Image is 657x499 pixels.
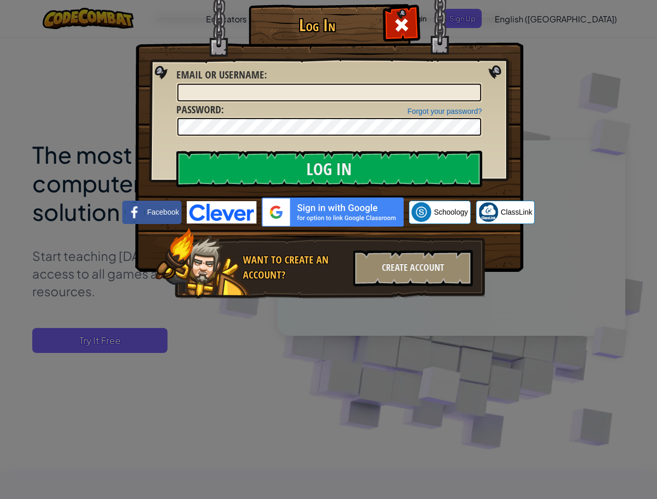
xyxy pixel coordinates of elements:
[176,68,264,82] span: Email or Username
[176,151,482,187] input: Log In
[176,102,224,117] label: :
[353,250,473,286] div: Create Account
[434,207,468,217] span: Schoology
[262,198,404,227] img: gplus_sso_button2.svg
[411,202,431,222] img: schoology.png
[501,207,533,217] span: ClassLink
[479,202,498,222] img: classlink-logo-small.png
[176,68,267,83] label: :
[407,107,482,115] a: Forgot your password?
[176,102,221,116] span: Password
[243,253,347,282] div: Want to create an account?
[125,202,145,222] img: facebook_small.png
[187,201,256,224] img: clever-logo-blue.png
[147,207,179,217] span: Facebook
[251,16,384,34] h1: Log In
